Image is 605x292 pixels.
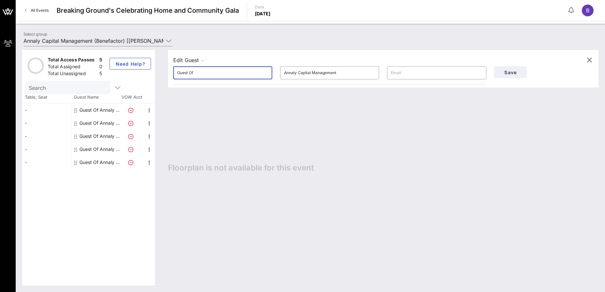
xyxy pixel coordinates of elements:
[173,56,204,65] div: Edit Guest
[494,66,527,78] button: Save
[22,143,71,156] div: -
[79,156,121,169] div: Guest Of Annaly Capital Management
[79,143,121,156] div: Guest Of Annaly Capital Management
[391,68,482,78] input: Email
[79,130,121,143] div: Guest Of Annaly Capital Management
[586,7,589,14] span: B
[99,57,102,65] div: 5
[48,63,97,72] div: Total Assigned
[22,156,71,169] div: -
[22,117,71,130] div: -
[168,163,314,173] span: Floorplan is not available for this event
[48,57,97,65] div: Total Access Passes
[120,94,143,101] span: VOW Acct
[79,117,121,130] div: Guest Of Annaly Capital Management
[22,130,71,143] div: -
[99,63,102,72] div: 0
[71,94,120,101] span: Guest Name
[255,4,271,10] p: Date
[57,6,239,15] span: Breaking Ground's Celebrating Home and Community Gala
[499,70,522,75] span: Save
[202,58,204,63] span: -
[284,68,375,78] input: Last Name*
[109,58,151,70] button: Need Help?
[21,5,53,16] a: All Events
[582,5,594,16] div: B
[22,94,71,101] span: Table, Seat
[255,10,271,17] p: [DATE]
[115,61,145,67] span: Need Help?
[48,70,97,78] div: Total Unassigned
[22,104,71,117] div: -
[177,68,268,78] input: First Name*
[79,104,121,117] div: Guest Of Annaly Capital Management
[24,32,47,37] label: Select group
[99,70,102,78] div: 5
[31,8,49,13] span: All Events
